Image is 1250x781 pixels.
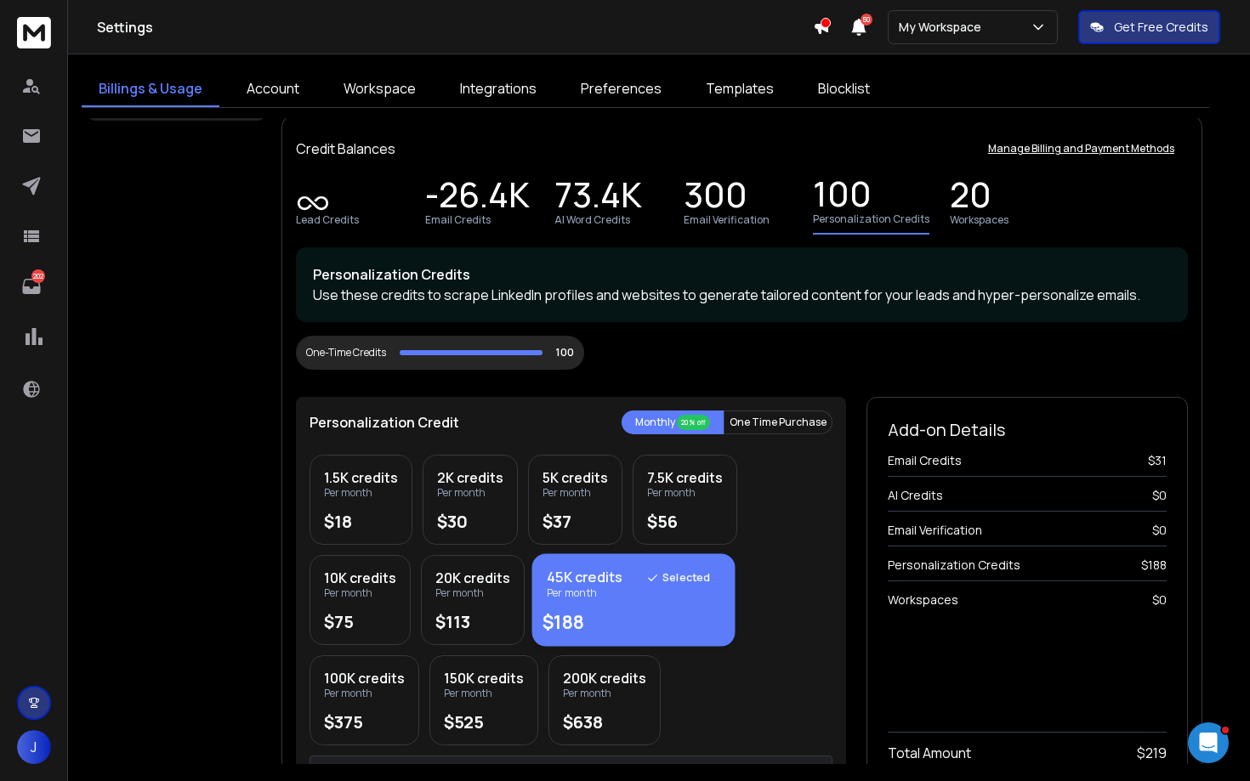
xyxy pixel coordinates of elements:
[230,71,316,107] a: Account
[647,469,723,486] div: 7.5K credits
[31,269,45,283] p: 202
[556,346,574,359] p: 100
[310,412,459,433] p: Personalization Credit
[1141,557,1167,574] span: $ 188
[677,415,710,430] div: 20% off
[684,213,770,227] p: Email Verification
[324,469,398,486] div: 1.5K credits
[888,743,971,763] span: Total Amount
[543,614,724,632] div: $188
[861,14,872,25] span: 50
[444,670,524,687] div: 150K credits
[324,486,398,500] div: Per month
[888,418,1167,442] h2: Add-on Details
[724,410,832,434] button: One Time Purchase
[554,213,630,227] p: AI Word Credits
[17,730,51,764] button: J
[444,714,524,731] div: $525
[437,513,503,530] div: $30
[888,557,1020,574] span: Personalization Credits
[888,487,943,504] span: AI Credits
[425,213,491,227] p: Email Credits
[547,586,623,600] div: Per month
[443,71,554,107] a: Integrations
[435,614,510,631] div: $113
[974,132,1188,166] button: Manage Billing and Payment Methods
[647,513,723,530] div: $56
[1148,452,1167,469] span: $ 31
[554,186,642,210] p: 73.4K
[547,569,623,586] div: 45K credits
[425,186,530,210] p: -26.4K
[1137,743,1167,763] span: $ 219
[1188,722,1229,763] iframe: Intercom live chat
[324,614,396,631] div: $75
[543,486,608,500] div: Per month
[813,212,929,226] p: Personalization Credits
[647,486,723,500] div: Per month
[324,687,405,700] div: Per month
[888,591,958,608] span: Workspaces
[324,569,396,586] div: 10K credits
[543,513,608,530] div: $37
[543,469,608,486] div: 5K credits
[1152,487,1167,504] span: $ 0
[82,71,219,107] a: Billings & Usage
[888,522,982,539] span: Email Verification
[1114,19,1208,36] p: Get Free Credits
[684,186,747,210] p: 300
[689,71,791,107] a: Templates
[97,17,813,37] h1: Settings
[324,586,396,600] div: Per month
[437,486,503,500] div: Per month
[327,71,433,107] a: Workspace
[435,569,510,586] div: 20K credits
[306,346,386,359] div: One-Time Credits
[313,264,1171,285] p: Personalization Credits
[437,469,503,486] div: 2K credits
[1152,522,1167,539] span: $ 0
[296,139,395,159] p: Credit Balances
[888,452,962,469] span: Email Credits
[1152,591,1167,608] span: $ 0
[988,142,1174,156] p: Manage Billing and Payment Methods
[313,285,1171,305] p: Use these credits to scrape LinkedIn profiles and websites to generate tailored content for your ...
[813,185,872,209] p: 100
[622,410,724,434] button: Monthly 20% off
[444,687,524,700] div: Per month
[637,569,720,588] div: Selected
[14,269,48,303] a: 202
[899,19,988,36] p: My Workspace
[324,513,398,530] div: $18
[563,687,646,700] div: Per month
[564,71,679,107] a: Preferences
[801,71,887,107] a: Blocklist
[950,213,1009,227] p: Workspaces
[324,670,405,687] div: 100K credits
[563,714,646,731] div: $638
[296,213,359,227] p: Lead Credits
[324,714,405,731] div: $375
[950,186,991,210] p: 20
[1078,10,1220,44] button: Get Free Credits
[563,670,646,687] div: 200K credits
[435,586,510,600] div: Per month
